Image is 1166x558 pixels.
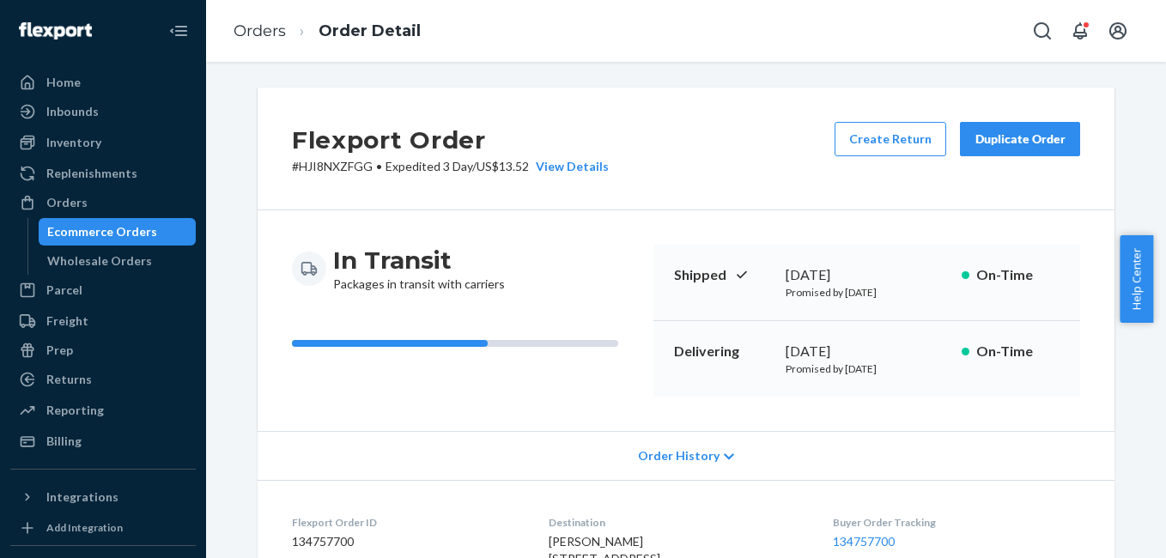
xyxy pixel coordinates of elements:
[674,342,772,361] p: Delivering
[10,337,196,364] a: Prep
[386,159,472,173] span: Expedited 3 Day
[1057,506,1149,549] iframe: Opens a widget where you can chat to one of our agents
[46,74,81,91] div: Home
[46,134,101,151] div: Inventory
[786,285,948,300] p: Promised by [DATE]
[46,520,123,535] div: Add Integration
[975,130,1066,148] div: Duplicate Order
[47,223,157,240] div: Ecommerce Orders
[833,515,1080,530] dt: Buyer Order Tracking
[674,265,772,285] p: Shipped
[39,218,197,246] a: Ecommerce Orders
[46,371,92,388] div: Returns
[376,159,382,173] span: •
[46,312,88,330] div: Freight
[292,122,609,158] h2: Flexport Order
[786,265,948,285] div: [DATE]
[46,488,118,506] div: Integrations
[976,342,1060,361] p: On-Time
[1101,14,1135,48] button: Open account menu
[549,515,805,530] dt: Destination
[10,428,196,455] a: Billing
[10,483,196,511] button: Integrations
[220,6,434,57] ol: breadcrumbs
[10,307,196,335] a: Freight
[10,518,196,538] a: Add Integration
[1025,14,1060,48] button: Open Search Box
[10,129,196,156] a: Inventory
[786,361,948,376] p: Promised by [DATE]
[10,160,196,187] a: Replenishments
[10,397,196,424] a: Reporting
[46,165,137,182] div: Replenishments
[234,21,286,40] a: Orders
[161,14,196,48] button: Close Navigation
[46,342,73,359] div: Prep
[960,122,1080,156] button: Duplicate Order
[333,245,505,276] h3: In Transit
[835,122,946,156] button: Create Return
[10,189,196,216] a: Orders
[10,366,196,393] a: Returns
[1063,14,1097,48] button: Open notifications
[833,534,895,549] a: 134757700
[292,515,521,530] dt: Flexport Order ID
[529,158,609,175] button: View Details
[46,194,88,211] div: Orders
[319,21,421,40] a: Order Detail
[46,402,104,419] div: Reporting
[46,433,82,450] div: Billing
[1120,235,1153,323] button: Help Center
[10,98,196,125] a: Inbounds
[638,447,720,464] span: Order History
[292,533,521,550] dd: 134757700
[46,103,99,120] div: Inbounds
[39,247,197,275] a: Wholesale Orders
[786,342,948,361] div: [DATE]
[333,245,505,293] div: Packages in transit with carriers
[10,276,196,304] a: Parcel
[46,282,82,299] div: Parcel
[47,252,152,270] div: Wholesale Orders
[292,158,609,175] p: # HJI8NXZFGG / US$13.52
[976,265,1060,285] p: On-Time
[19,22,92,39] img: Flexport logo
[10,69,196,96] a: Home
